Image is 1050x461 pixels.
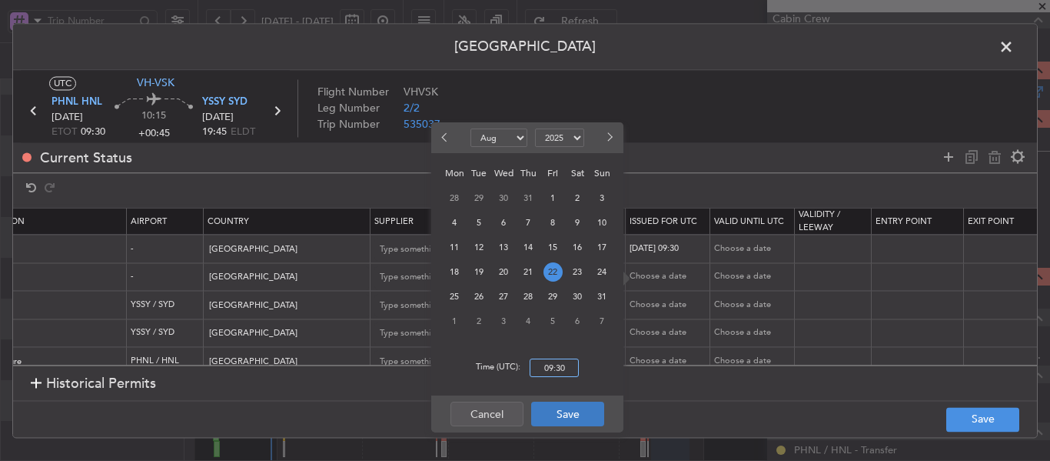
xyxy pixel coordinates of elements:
[565,161,590,185] div: Sat
[540,309,565,333] div: 5-9-2025
[543,312,563,331] span: 5
[445,213,464,232] span: 4
[530,359,579,377] input: --:--
[470,238,489,257] span: 12
[470,287,489,306] span: 26
[467,284,491,309] div: 26-8-2025
[565,185,590,210] div: 2-8-2025
[593,287,612,306] span: 31
[13,24,1037,70] header: [GEOGRAPHIC_DATA]
[600,125,617,150] button: Next month
[799,209,840,234] span: Validity / Leeway
[593,262,612,282] span: 24
[519,262,538,282] span: 21
[470,312,489,331] span: 2
[565,210,590,235] div: 9-8-2025
[543,213,563,232] span: 8
[540,259,565,284] div: 22-8-2025
[590,185,614,210] div: 3-8-2025
[540,210,565,235] div: 8-8-2025
[593,213,612,232] span: 10
[491,259,516,284] div: 20-8-2025
[491,185,516,210] div: 30-7-2025
[714,242,794,256] div: Choose a date
[442,284,467,309] div: 25-8-2025
[491,235,516,259] div: 13-8-2025
[540,185,565,210] div: 1-8-2025
[516,235,540,259] div: 14-8-2025
[543,262,563,282] span: 22
[445,189,464,208] span: 28
[519,238,538,257] span: 14
[470,129,527,147] select: Select month
[519,312,538,331] span: 4
[714,355,794,368] div: Choose a date
[467,259,491,284] div: 19-8-2025
[516,185,540,210] div: 31-7-2025
[568,238,587,257] span: 16
[568,213,587,232] span: 9
[491,284,516,309] div: 27-8-2025
[946,407,1019,432] button: Save
[519,189,538,208] span: 31
[568,312,587,331] span: 6
[467,185,491,210] div: 29-7-2025
[516,309,540,333] div: 4-9-2025
[590,210,614,235] div: 10-8-2025
[714,271,794,284] div: Choose a date
[442,161,467,185] div: Mon
[714,299,794,312] div: Choose a date
[535,129,584,147] select: Select year
[531,402,604,426] button: Save
[494,189,513,208] span: 30
[516,210,540,235] div: 7-8-2025
[467,210,491,235] div: 5-8-2025
[593,312,612,331] span: 7
[516,259,540,284] div: 21-8-2025
[876,215,932,227] span: Entry Point
[714,327,794,340] div: Choose a date
[445,238,464,257] span: 11
[590,161,614,185] div: Sun
[445,287,464,306] span: 25
[442,235,467,259] div: 11-8-2025
[494,262,513,282] span: 20
[568,189,587,208] span: 2
[565,284,590,309] div: 30-8-2025
[565,235,590,259] div: 16-8-2025
[476,361,520,377] span: Time (UTC):
[543,287,563,306] span: 29
[442,309,467,333] div: 1-9-2025
[494,312,513,331] span: 3
[593,238,612,257] span: 17
[590,235,614,259] div: 17-8-2025
[540,284,565,309] div: 29-8-2025
[491,309,516,333] div: 3-9-2025
[494,213,513,232] span: 6
[519,213,538,232] span: 7
[491,210,516,235] div: 6-8-2025
[442,185,467,210] div: 28-7-2025
[590,309,614,333] div: 7-9-2025
[714,215,784,227] span: Valid Until Utc
[565,259,590,284] div: 23-8-2025
[467,235,491,259] div: 12-8-2025
[516,284,540,309] div: 28-8-2025
[467,161,491,185] div: Tue
[590,284,614,309] div: 31-8-2025
[543,238,563,257] span: 15
[494,287,513,306] span: 27
[467,309,491,333] div: 2-9-2025
[494,238,513,257] span: 13
[590,259,614,284] div: 24-8-2025
[543,189,563,208] span: 1
[519,287,538,306] span: 28
[442,259,467,284] div: 18-8-2025
[442,210,467,235] div: 4-8-2025
[540,235,565,259] div: 15-8-2025
[445,312,464,331] span: 1
[491,161,516,185] div: Wed
[968,215,1014,227] span: Exit Point
[593,189,612,208] span: 3
[470,213,489,232] span: 5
